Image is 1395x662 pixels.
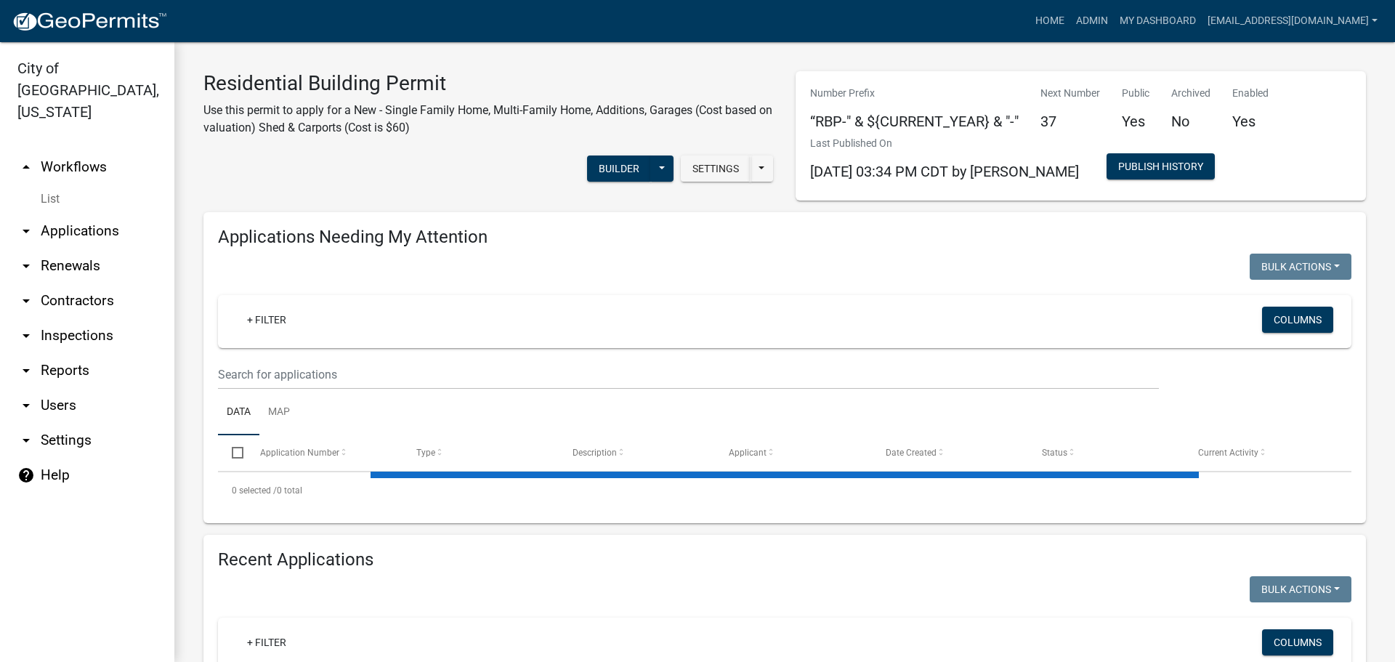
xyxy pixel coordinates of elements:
[1262,307,1333,333] button: Columns
[573,448,617,458] span: Description
[416,448,435,458] span: Type
[260,448,339,458] span: Application Number
[1198,448,1258,458] span: Current Activity
[17,362,35,379] i: arrow_drop_down
[259,389,299,436] a: Map
[203,71,774,96] h3: Residential Building Permit
[17,257,35,275] i: arrow_drop_down
[218,360,1159,389] input: Search for applications
[1028,435,1184,470] datatable-header-cell: Status
[1232,113,1269,130] h5: Yes
[810,86,1019,101] p: Number Prefix
[17,467,35,484] i: help
[1184,435,1341,470] datatable-header-cell: Current Activity
[232,485,277,496] span: 0 selected /
[729,448,767,458] span: Applicant
[871,435,1027,470] datatable-header-cell: Date Created
[1107,162,1215,174] wm-modal-confirm: Workflow Publish History
[1122,86,1149,101] p: Public
[17,222,35,240] i: arrow_drop_down
[218,435,246,470] datatable-header-cell: Select
[218,549,1351,570] h4: Recent Applications
[715,435,871,470] datatable-header-cell: Applicant
[17,397,35,414] i: arrow_drop_down
[246,435,402,470] datatable-header-cell: Application Number
[218,472,1351,509] div: 0 total
[17,327,35,344] i: arrow_drop_down
[1122,113,1149,130] h5: Yes
[1040,86,1100,101] p: Next Number
[1070,7,1114,35] a: Admin
[17,292,35,310] i: arrow_drop_down
[1262,629,1333,655] button: Columns
[1107,153,1215,179] button: Publish History
[235,307,298,333] a: + Filter
[810,113,1019,130] h5: “RBP-" & ${CURRENT_YEAR} & "-"
[681,156,751,182] button: Settings
[1250,576,1351,602] button: Bulk Actions
[587,156,651,182] button: Builder
[403,435,559,470] datatable-header-cell: Type
[1250,254,1351,280] button: Bulk Actions
[235,629,298,655] a: + Filter
[810,136,1079,151] p: Last Published On
[218,227,1351,248] h4: Applications Needing My Attention
[810,163,1079,180] span: [DATE] 03:34 PM CDT by [PERSON_NAME]
[1171,86,1210,101] p: Archived
[1202,7,1383,35] a: [EMAIL_ADDRESS][DOMAIN_NAME]
[17,158,35,176] i: arrow_drop_up
[1232,86,1269,101] p: Enabled
[1114,7,1202,35] a: My Dashboard
[203,102,774,137] p: Use this permit to apply for a New - Single Family Home, Multi-Family Home, Additions, Garages (C...
[559,435,715,470] datatable-header-cell: Description
[1042,448,1067,458] span: Status
[218,389,259,436] a: Data
[1171,113,1210,130] h5: No
[1040,113,1100,130] h5: 37
[886,448,937,458] span: Date Created
[1030,7,1070,35] a: Home
[17,432,35,449] i: arrow_drop_down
